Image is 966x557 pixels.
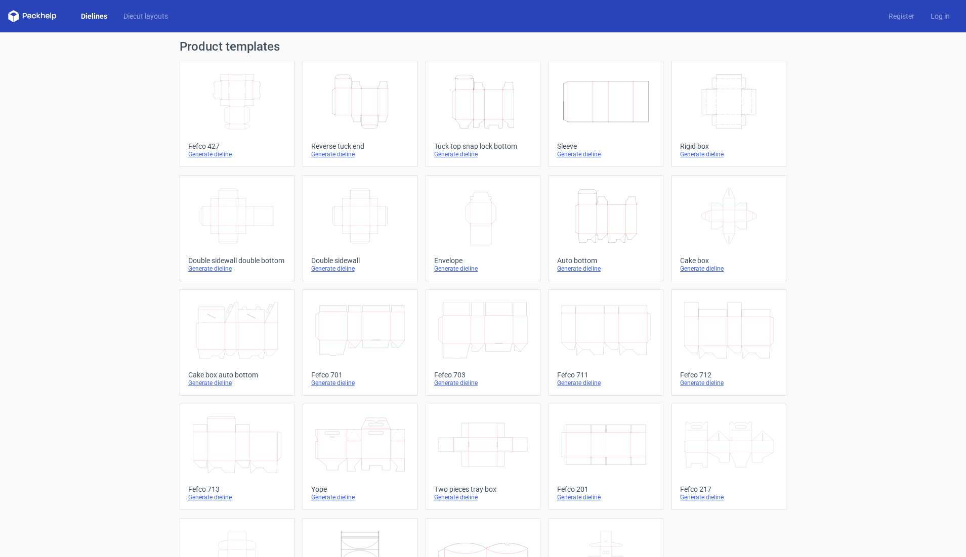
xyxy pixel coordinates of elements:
div: Generate dieline [557,150,655,158]
div: Fefco 427 [188,142,286,150]
a: Auto bottomGenerate dieline [549,175,663,281]
div: Generate dieline [311,379,409,387]
div: Reverse tuck end [311,142,409,150]
div: Generate dieline [434,265,532,273]
div: Two pieces tray box [434,485,532,493]
div: Generate dieline [188,265,286,273]
div: Generate dieline [188,150,286,158]
a: Register [880,11,922,21]
div: Generate dieline [557,493,655,501]
div: Generate dieline [680,493,778,501]
a: Double sidewallGenerate dieline [303,175,417,281]
a: Fefco 701Generate dieline [303,289,417,396]
div: Generate dieline [188,379,286,387]
div: Generate dieline [434,379,532,387]
a: Fefco 201Generate dieline [549,404,663,510]
div: Generate dieline [311,265,409,273]
div: Generate dieline [680,150,778,158]
a: YopeGenerate dieline [303,404,417,510]
div: Generate dieline [311,493,409,501]
div: Generate dieline [680,379,778,387]
div: Rigid box [680,142,778,150]
div: Generate dieline [680,265,778,273]
div: Fefco 712 [680,371,778,379]
div: Generate dieline [311,150,409,158]
div: Generate dieline [434,493,532,501]
div: Generate dieline [557,379,655,387]
div: Yope [311,485,409,493]
a: EnvelopeGenerate dieline [426,175,540,281]
div: Double sidewall double bottom [188,256,286,265]
a: Log in [922,11,958,21]
div: Generate dieline [557,265,655,273]
div: Fefco 703 [434,371,532,379]
a: Fefco 712Generate dieline [671,289,786,396]
div: Cake box auto bottom [188,371,286,379]
a: Double sidewall double bottomGenerate dieline [180,175,295,281]
div: Envelope [434,256,532,265]
h1: Product templates [180,40,787,53]
a: Reverse tuck endGenerate dieline [303,61,417,167]
a: Two pieces tray boxGenerate dieline [426,404,540,510]
div: Fefco 711 [557,371,655,379]
div: Generate dieline [188,493,286,501]
a: Cake box auto bottomGenerate dieline [180,289,295,396]
a: SleeveGenerate dieline [549,61,663,167]
a: Fefco 713Generate dieline [180,404,295,510]
a: Fefco 703Generate dieline [426,289,540,396]
div: Fefco 701 [311,371,409,379]
div: Fefco 217 [680,485,778,493]
div: Auto bottom [557,256,655,265]
a: Dielines [73,11,115,21]
a: Fefco 427Generate dieline [180,61,295,167]
a: Fefco 711Generate dieline [549,289,663,396]
div: Tuck top snap lock bottom [434,142,532,150]
a: Fefco 217Generate dieline [671,404,786,510]
div: Fefco 201 [557,485,655,493]
a: Rigid boxGenerate dieline [671,61,786,167]
div: Double sidewall [311,256,409,265]
a: Cake boxGenerate dieline [671,175,786,281]
a: Diecut layouts [115,11,176,21]
a: Tuck top snap lock bottomGenerate dieline [426,61,540,167]
div: Cake box [680,256,778,265]
div: Generate dieline [434,150,532,158]
div: Sleeve [557,142,655,150]
div: Fefco 713 [188,485,286,493]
